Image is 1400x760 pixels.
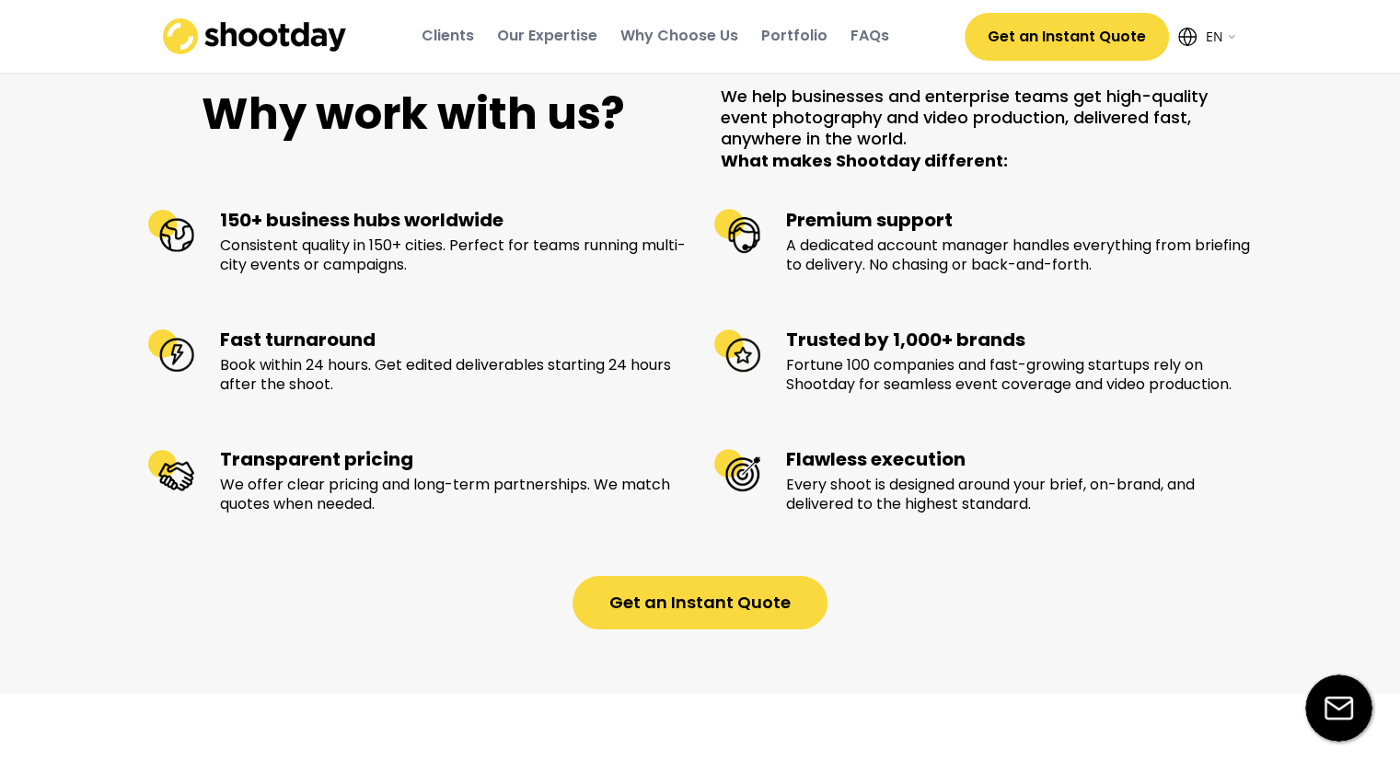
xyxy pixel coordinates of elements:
div: Transparent pricing [220,447,687,471]
div: Trusted by 1,000+ brands [786,328,1253,351]
img: Premium support [714,208,760,254]
div: Portfolio [761,26,827,46]
iframe: Webchat Widget [1294,654,1377,737]
button: Get an Instant Quote [573,576,827,629]
h1: Why work with us? [148,86,680,143]
img: Transparent pricing [148,447,194,493]
div: Premium support [786,208,1253,232]
div: Fast turnaround [220,328,687,351]
div: Clients [422,26,474,46]
img: Fast turnaround [148,328,194,374]
div: FAQs [850,26,889,46]
div: Our Expertise [497,26,597,46]
button: Get an Instant Quote [965,13,1169,61]
img: 150+ business hubs worldwide [148,208,194,254]
h2: We help businesses and enterprise teams get high-quality event photography and video production, ... [721,86,1253,172]
img: shootday_logo.png [163,18,347,54]
img: Icon%20feather-globe%20%281%29.svg [1178,28,1197,46]
div: Book within 24 hours. Get edited deliverables starting 24 hours after the shoot. [220,356,687,395]
div: We offer clear pricing and long-term partnerships. We match quotes when needed. [220,476,687,514]
strong: What makes Shootday different: [721,149,1008,172]
img: Flawless execution [714,447,760,493]
div: Consistent quality in 150+ cities. Perfect for teams running multi-city events or campaigns. [220,236,687,275]
div: 150+ business hubs worldwide [220,208,687,232]
div: A dedicated account manager handles everything from briefing to delivery. No chasing or back-and-... [786,236,1253,275]
div: Flawless execution [786,447,1253,471]
img: Trusted by 1,000+ brands [714,328,760,374]
div: Every shoot is designed around your brief, on-brand, and delivered to the highest standard. [786,476,1253,514]
div: Why Choose Us [620,26,738,46]
div: Fortune 100 companies and fast-growing startups rely on Shootday for seamless event coverage and ... [786,356,1253,395]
